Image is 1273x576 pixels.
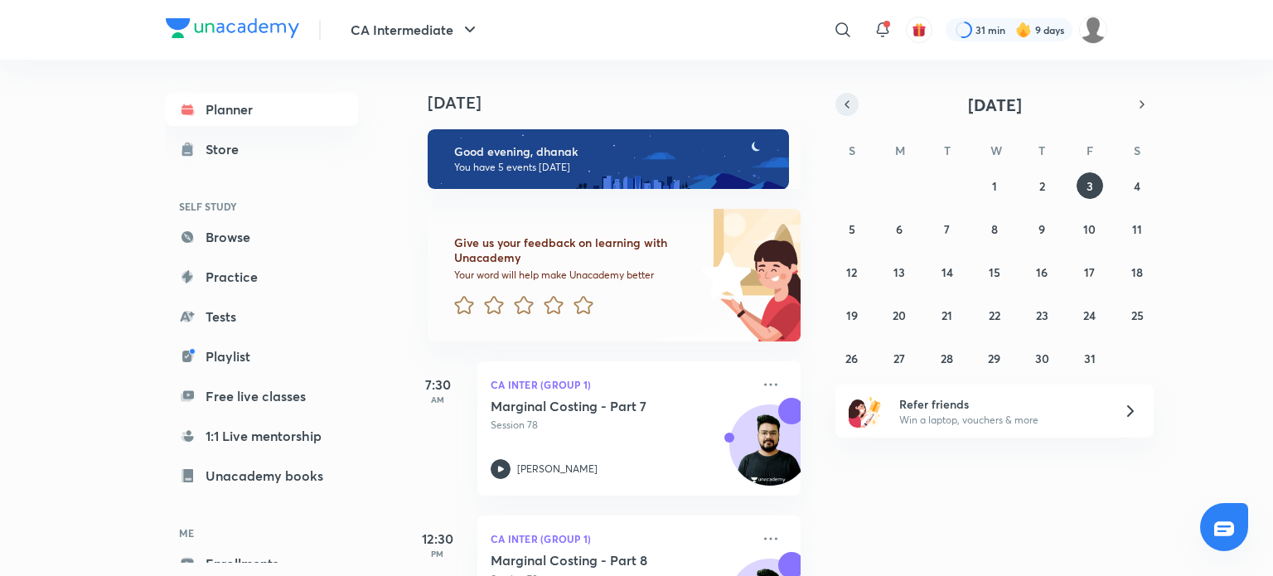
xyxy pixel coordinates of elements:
[1029,259,1055,285] button: October 16, 2025
[454,235,696,265] h6: Give us your feedback on learning with Unacademy
[988,351,1000,366] abbr: October 29, 2025
[1079,16,1107,44] img: dhanak
[166,93,358,126] a: Planner
[1084,264,1095,280] abbr: October 17, 2025
[849,394,882,428] img: referral
[893,264,905,280] abbr: October 13, 2025
[839,302,865,328] button: October 19, 2025
[1124,215,1150,242] button: October 11, 2025
[899,413,1103,428] p: Win a laptop, vouchers & more
[912,22,927,37] img: avatar
[404,394,471,404] p: AM
[166,18,299,42] a: Company Logo
[989,264,1000,280] abbr: October 15, 2025
[839,345,865,371] button: October 26, 2025
[934,345,961,371] button: October 28, 2025
[1131,264,1143,280] abbr: October 18, 2025
[1132,221,1142,237] abbr: October 11, 2025
[1083,221,1096,237] abbr: October 10, 2025
[981,215,1008,242] button: October 8, 2025
[941,351,953,366] abbr: October 28, 2025
[845,351,858,366] abbr: October 26, 2025
[981,259,1008,285] button: October 15, 2025
[1083,307,1096,323] abbr: October 24, 2025
[849,221,855,237] abbr: October 5, 2025
[454,161,774,174] p: You have 5 events [DATE]
[896,221,903,237] abbr: October 6, 2025
[981,345,1008,371] button: October 29, 2025
[454,269,696,282] p: Your word will help make Unacademy better
[166,459,358,492] a: Unacademy books
[166,18,299,38] img: Company Logo
[1077,215,1103,242] button: October 10, 2025
[1015,22,1032,38] img: streak
[941,307,952,323] abbr: October 21, 2025
[166,519,358,547] h6: ME
[886,345,912,371] button: October 27, 2025
[906,17,932,43] button: avatar
[166,260,358,293] a: Practice
[491,398,697,414] h5: Marginal Costing - Part 7
[1077,172,1103,199] button: October 3, 2025
[404,529,471,549] h5: 12:30
[1036,307,1048,323] abbr: October 23, 2025
[428,129,789,189] img: evening
[1087,143,1093,158] abbr: Friday
[849,143,855,158] abbr: Sunday
[846,307,858,323] abbr: October 19, 2025
[895,143,905,158] abbr: Monday
[206,139,249,159] div: Store
[491,375,751,394] p: CA Inter (Group 1)
[166,380,358,413] a: Free live classes
[428,93,817,113] h4: [DATE]
[886,302,912,328] button: October 20, 2025
[166,300,358,333] a: Tests
[454,144,774,159] h6: Good evening, dhanak
[491,552,697,569] h5: Marginal Costing - Part 8
[517,462,598,477] p: [PERSON_NAME]
[1077,345,1103,371] button: October 31, 2025
[1134,178,1140,194] abbr: October 4, 2025
[1124,302,1150,328] button: October 25, 2025
[166,133,358,166] a: Store
[166,340,358,373] a: Playlist
[968,94,1022,116] span: [DATE]
[1029,172,1055,199] button: October 2, 2025
[404,549,471,559] p: PM
[1039,178,1045,194] abbr: October 2, 2025
[1029,302,1055,328] button: October 23, 2025
[934,302,961,328] button: October 21, 2025
[944,143,951,158] abbr: Tuesday
[886,259,912,285] button: October 13, 2025
[992,178,997,194] abbr: October 1, 2025
[859,93,1130,116] button: [DATE]
[1029,215,1055,242] button: October 9, 2025
[893,351,905,366] abbr: October 27, 2025
[166,192,358,220] h6: SELF STUDY
[1124,172,1150,199] button: October 4, 2025
[1134,143,1140,158] abbr: Saturday
[846,264,857,280] abbr: October 12, 2025
[886,215,912,242] button: October 6, 2025
[1038,221,1045,237] abbr: October 9, 2025
[491,418,751,433] p: Session 78
[981,302,1008,328] button: October 22, 2025
[934,215,961,242] button: October 7, 2025
[341,13,490,46] button: CA Intermediate
[893,307,906,323] abbr: October 20, 2025
[1077,302,1103,328] button: October 24, 2025
[404,375,471,394] h5: 7:30
[166,419,358,453] a: 1:1 Live mentorship
[1131,307,1144,323] abbr: October 25, 2025
[941,264,953,280] abbr: October 14, 2025
[1084,351,1096,366] abbr: October 31, 2025
[491,529,751,549] p: CA Inter (Group 1)
[1038,143,1045,158] abbr: Thursday
[166,220,358,254] a: Browse
[991,221,998,237] abbr: October 8, 2025
[1077,259,1103,285] button: October 17, 2025
[1124,259,1150,285] button: October 18, 2025
[730,414,810,493] img: Avatar
[990,143,1002,158] abbr: Wednesday
[646,209,801,341] img: feedback_image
